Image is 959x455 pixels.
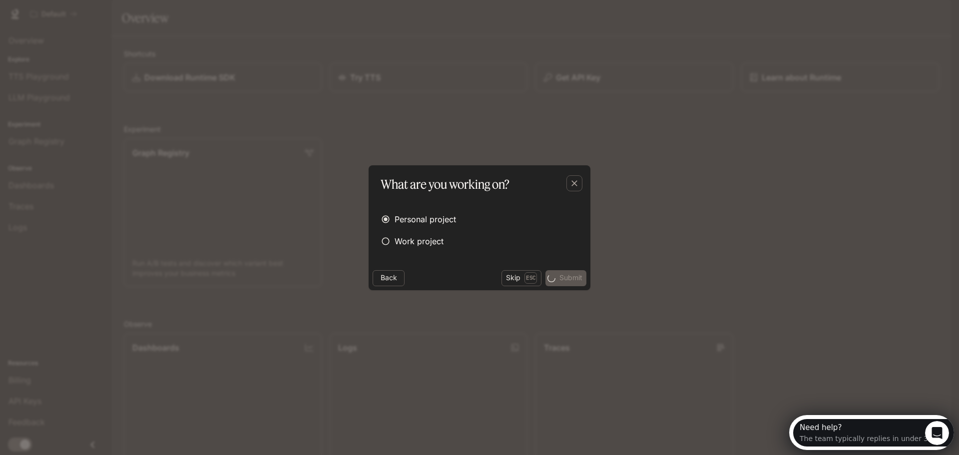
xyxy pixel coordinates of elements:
[373,270,405,286] button: Back
[10,16,143,27] div: The team typically replies in under 3h
[395,235,444,247] span: Work project
[501,270,541,286] button: SkipEsc
[381,175,509,193] p: What are you working on?
[789,415,954,450] iframe: Intercom live chat discovery launcher
[524,272,537,283] p: Esc
[925,421,949,445] iframe: Intercom live chat
[10,8,143,16] div: Need help?
[395,213,456,225] span: Personal project
[4,4,173,31] div: Open Intercom Messenger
